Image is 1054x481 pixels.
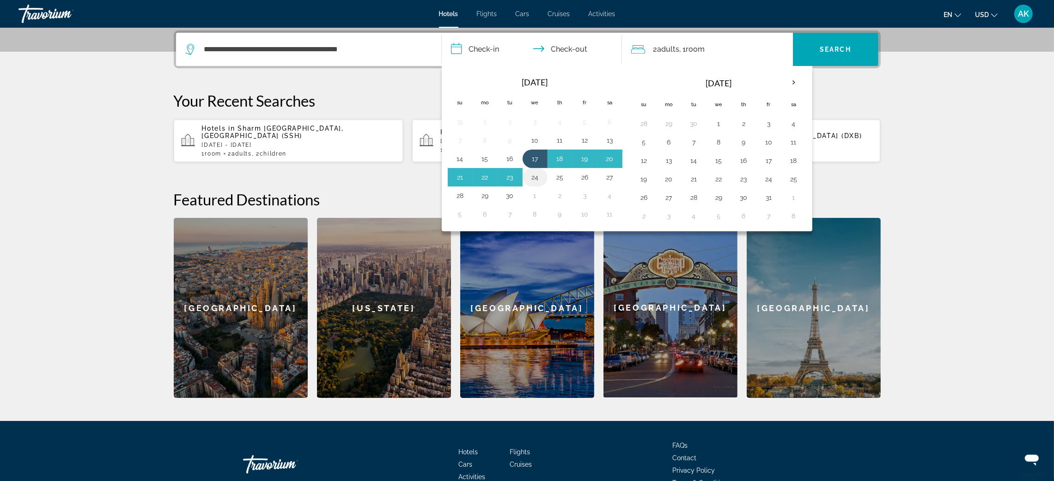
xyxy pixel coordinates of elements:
button: Day 3 [528,115,542,128]
button: Day 28 [637,117,652,130]
button: Day 18 [786,154,801,167]
button: Day 5 [637,136,652,149]
button: Day 29 [712,191,726,204]
iframe: Кнопка запуска окна обмена сообщениями [1017,444,1047,474]
button: Day 21 [453,171,468,184]
button: Day 8 [712,136,726,149]
button: Day 20 [662,173,676,186]
button: Day 10 [528,134,542,147]
button: Day 18 [553,152,567,165]
button: Day 19 [578,152,592,165]
span: 1 [440,147,460,153]
a: Travorium [18,2,111,26]
span: Room [686,45,705,54]
button: Day 4 [553,115,567,128]
button: Day 7 [762,210,776,222]
button: Day 28 [687,191,701,204]
button: Day 29 [478,189,493,202]
span: Adults [658,45,680,54]
button: Day 10 [762,136,776,149]
button: Day 16 [737,154,751,167]
a: Cruises [548,10,570,18]
button: Day 23 [737,173,751,186]
span: 2 [228,150,252,157]
button: Day 4 [786,117,801,130]
a: Cars [516,10,530,18]
span: Hotels in [440,128,474,136]
button: Day 22 [712,173,726,186]
a: Cars [458,461,472,468]
p: Your Recent Searches [174,91,881,110]
button: Day 2 [553,189,567,202]
button: Day 19 [637,173,652,186]
button: Day 3 [662,210,676,222]
a: [GEOGRAPHIC_DATA] [174,218,308,398]
button: Day 17 [762,154,776,167]
div: [US_STATE] [317,218,451,398]
button: Day 27 [603,171,617,184]
span: USD [975,11,989,18]
button: Day 25 [786,173,801,186]
button: Day 15 [478,152,493,165]
button: Day 8 [528,208,542,221]
button: Hotels in Sharm [GEOGRAPHIC_DATA], [GEOGRAPHIC_DATA] (SSH)[DATE] - [DATE]1Room2Adults, 2Children [174,119,403,162]
a: Privacy Policy [673,467,715,474]
span: Hotels [458,448,478,456]
button: Day 5 [712,210,726,222]
button: Day 16 [503,152,518,165]
a: [GEOGRAPHIC_DATA] [460,218,594,398]
span: Adults [232,150,252,157]
button: Day 9 [503,134,518,147]
button: Day 6 [603,115,617,128]
a: Cruises [510,461,532,468]
button: Day 9 [553,208,567,221]
span: Hotels [439,10,458,18]
button: Day 22 [478,171,493,184]
button: Day 14 [453,152,468,165]
div: [GEOGRAPHIC_DATA] [747,218,881,398]
button: Day 8 [478,134,493,147]
button: Day 4 [687,210,701,222]
a: Activities [589,10,615,18]
span: en [944,11,952,18]
span: 2 [653,43,680,56]
button: Day 1 [478,115,493,128]
button: Day 1 [786,191,801,204]
button: Day 15 [712,154,726,167]
button: Day 26 [637,191,652,204]
button: Hotels in Bukhara, [GEOGRAPHIC_DATA] (BHK)[DATE] - [DATE]1Room1Adult [412,119,642,162]
button: Day 30 [503,189,518,202]
a: Travorium [243,451,335,478]
span: , 1 [680,43,705,56]
button: Day 31 [762,191,776,204]
button: Day 29 [662,117,676,130]
button: Check in and out dates [442,33,622,66]
button: Day 26 [578,171,592,184]
button: Change currency [975,8,998,21]
span: FAQs [673,442,688,449]
button: Day 9 [737,136,751,149]
button: Day 5 [578,115,592,128]
span: Children [260,150,286,157]
span: 1 [202,150,221,157]
button: Day 27 [662,191,676,204]
button: Next month [781,72,806,93]
a: Flights [510,448,530,456]
span: Contact [673,454,697,462]
button: Day 11 [553,134,567,147]
button: Day 11 [786,136,801,149]
button: Day 31 [453,115,468,128]
span: Room [205,150,221,157]
a: [GEOGRAPHIC_DATA] [603,218,737,398]
span: Search [820,46,851,53]
a: Activities [458,473,485,481]
button: Day 2 [737,117,751,130]
button: Day 8 [786,210,801,222]
button: Day 7 [687,136,701,149]
button: Day 2 [637,210,652,222]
